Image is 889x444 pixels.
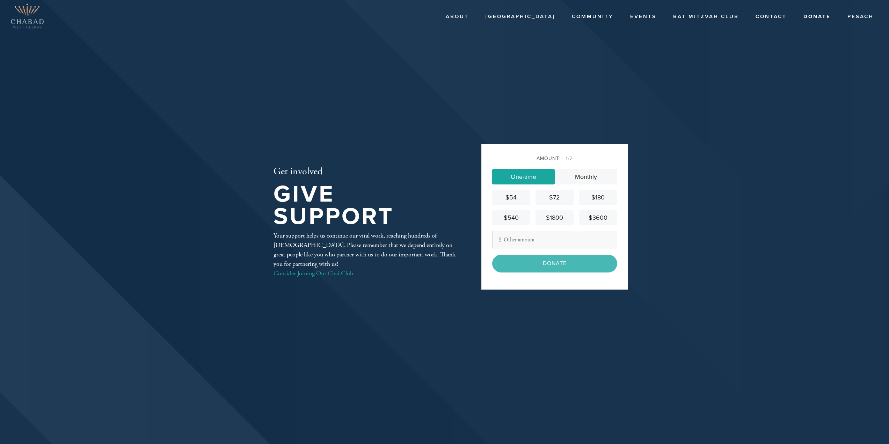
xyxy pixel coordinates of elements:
[842,10,879,23] a: Pesach
[538,193,571,202] div: $72
[274,183,459,228] h1: Give Support
[567,10,619,23] a: Community
[495,213,527,223] div: $540
[492,190,530,205] a: $54
[555,169,617,184] a: Monthly
[440,10,474,23] a: About
[668,10,744,23] a: Bat Mitzvah Club
[535,190,574,205] a: $72
[492,155,617,162] div: Amount
[274,269,353,277] a: Consider Joining Our Chai Club
[579,190,617,205] a: $180
[492,210,530,225] a: $540
[274,231,459,278] div: Your support helps us continue our vital work, reaching hundreds of [DEMOGRAPHIC_DATA]. Please re...
[798,10,836,23] a: Donate
[495,193,527,202] div: $54
[625,10,662,23] a: Events
[566,155,568,161] span: 1
[582,193,614,202] div: $180
[10,3,44,29] img: Copy%20of%20West_Delray_Logo.png
[582,213,614,223] div: $3600
[535,210,574,225] a: $1800
[492,169,555,184] a: One-time
[562,155,573,161] span: /2
[750,10,792,23] a: Contact
[538,213,571,223] div: $1800
[480,10,560,23] a: [GEOGRAPHIC_DATA]
[274,166,459,178] h2: Get involved
[579,210,617,225] a: $3600
[492,231,617,248] input: Other amount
